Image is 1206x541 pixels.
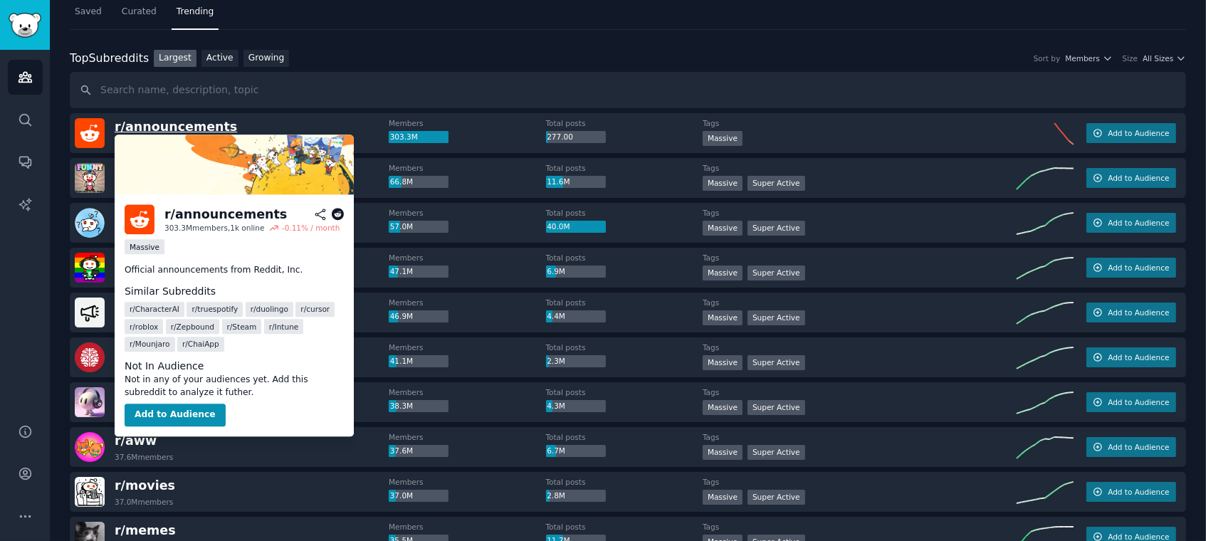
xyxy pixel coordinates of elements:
span: r/ Mounjaro [130,339,170,349]
div: r/ announcements [164,206,287,224]
div: Super Active [748,490,805,505]
span: r/ ChaiApp [182,339,219,349]
div: 2.3M [546,355,606,368]
span: r/ Steam [227,322,257,332]
div: Massive [125,239,164,254]
dt: Tags [703,387,1017,397]
dt: Total posts [546,208,703,218]
dt: Not In Audience [125,359,344,374]
span: Trending [177,6,214,19]
a: Saved [70,1,107,30]
img: GummySearch logo [9,13,41,38]
dt: Tags [703,432,1017,442]
p: Official announcements from Reddit, Inc. [125,264,344,277]
div: 303.3M [389,131,449,144]
div: 47.1M [389,266,449,278]
a: Growing [243,50,290,68]
div: 38.3M [389,400,449,413]
span: Add to Audience [1108,263,1169,273]
img: funny [75,163,105,193]
div: 40.0M [546,221,606,233]
span: Add to Audience [1108,487,1169,497]
dt: Tags [703,208,1017,218]
button: Add to Audience [1086,392,1176,412]
div: 46.9M [389,310,449,323]
div: Super Active [748,176,805,191]
dt: Members [389,342,546,352]
button: Add to Audience [1086,347,1176,367]
div: Super Active [748,310,805,325]
dt: Members [389,163,546,173]
span: r/ truespotify [192,304,238,314]
div: 4.3M [546,400,606,413]
div: 2.8M [546,490,606,503]
dt: Total posts [546,522,703,532]
div: Sort by [1034,53,1061,63]
button: Add to Audience [1086,123,1176,143]
dt: Total posts [546,118,703,128]
img: worldnews [75,298,105,327]
div: Massive [703,355,743,370]
div: Massive [703,131,743,146]
dt: Total posts [546,387,703,397]
a: Active [201,50,238,68]
span: All Sizes [1143,53,1173,63]
span: r/ Intune [269,322,299,332]
button: Add to Audience [1086,482,1176,502]
dt: Tags [703,342,1017,352]
span: r/ movies [115,478,175,493]
div: 277.00 [546,131,606,144]
dt: Tags [703,298,1017,308]
button: Add to Audience [1086,303,1176,322]
div: Massive [703,400,743,415]
img: announcements [75,118,105,148]
div: Super Active [748,400,805,415]
dt: Members [389,387,546,397]
div: 41.1M [389,355,449,368]
div: 6.9M [546,266,606,278]
span: r/ Zepbound [171,322,214,332]
dt: Members [389,208,546,218]
div: Massive [703,490,743,505]
dt: Members [389,522,546,532]
dt: Tags [703,477,1017,487]
div: 37.0M members [115,497,173,507]
dt: Total posts [546,432,703,442]
span: r/ roblox [130,322,158,332]
div: 303.3M members, 1k online [164,224,264,233]
span: Add to Audience [1108,397,1169,407]
dt: Tags [703,253,1017,263]
button: Add to Audience [1086,213,1176,233]
span: Add to Audience [1108,128,1169,138]
span: Add to Audience [1108,173,1169,183]
span: r/ announcements [115,120,237,134]
button: Members [1065,53,1112,63]
span: Members [1065,53,1100,63]
span: Curated [122,6,157,19]
button: Add to Audience [1086,258,1176,278]
dt: Total posts [546,342,703,352]
span: r/ duolingo [251,304,288,314]
dt: Members [389,477,546,487]
div: Top Subreddits [70,50,149,68]
a: Trending [172,1,219,30]
span: r/ memes [115,523,176,537]
span: Add to Audience [1108,218,1169,228]
img: aww [75,432,105,462]
img: todayilearned [75,342,105,372]
span: Add to Audience [1108,352,1169,362]
div: -0.11 % / month [282,224,340,233]
a: Curated [117,1,162,30]
dt: Total posts [546,253,703,263]
dt: Members [389,118,546,128]
dt: Total posts [546,298,703,308]
img: movies [75,477,105,507]
img: gaming [75,253,105,283]
span: Add to Audience [1108,442,1169,452]
span: Add to Audience [1108,308,1169,317]
div: 11.6M [546,176,606,189]
div: Massive [703,445,743,460]
dt: Tags [703,118,1017,128]
img: Announcements [115,135,354,194]
div: Massive [703,266,743,280]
